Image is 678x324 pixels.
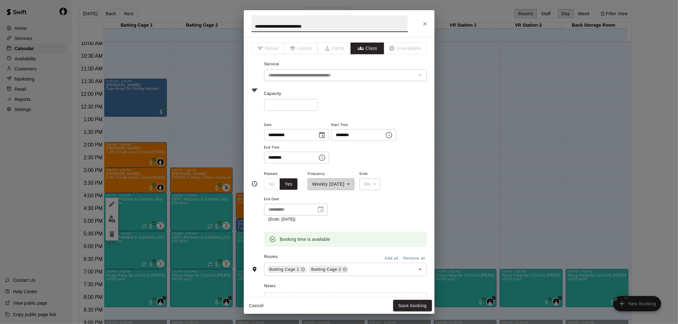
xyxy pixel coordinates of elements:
span: Start Time [331,121,396,129]
svg: Timing [251,181,258,187]
button: Class [351,43,384,54]
button: Save booking [393,300,432,312]
button: Cancel [246,300,267,312]
p: (Ends: [DATE]) [269,216,323,223]
button: Insert Code [381,294,392,306]
button: Close [419,18,431,30]
div: Batting Cage 1 [267,266,307,273]
div: Batting Cage 2 [309,266,349,273]
button: Format Bold [335,294,346,306]
button: Insert Link [392,294,403,306]
span: Notes [264,281,427,291]
span: The type of an existing booking cannot be changed [384,43,427,54]
button: Choose date, selected date is Aug 21, 2025 [316,129,328,142]
button: Remove all [402,254,427,263]
button: Undo [266,294,277,306]
span: The type of an existing booking cannot be changed [318,43,351,54]
span: Capacity [264,91,282,96]
span: Ends [360,170,380,178]
div: outlined button group [264,178,298,190]
span: Repeats [264,170,303,178]
span: End Date [264,195,328,204]
span: End Time [264,143,329,152]
button: Formatting Options [291,294,332,306]
span: Batting Cage 1 [267,266,302,273]
span: Normal [302,297,325,303]
span: Batting Cage 2 [309,266,344,273]
svg: Rooms [251,266,258,273]
span: Service [264,62,279,66]
button: Yes [280,178,298,190]
svg: Service [251,87,258,93]
div: The service of an existing booking cannot be changed [264,69,427,81]
span: Rooms [264,255,278,259]
button: Format Underline [358,294,369,306]
button: Choose time, selected time is 4:00 PM [383,129,395,142]
div: On [360,178,380,190]
span: Date [264,121,329,129]
button: Add all [381,254,402,263]
button: Redo [277,294,288,306]
button: Format Strikethrough [369,294,380,306]
div: Booking time is available [280,234,330,245]
span: The type of an existing booking cannot be changed [251,43,285,54]
button: Open [416,265,425,274]
span: The type of an existing booking cannot be changed [284,43,318,54]
button: Choose time, selected time is 5:30 PM [316,151,328,164]
button: Left Align [407,294,417,306]
span: Frequency [308,170,354,178]
button: Format Italics [346,294,357,306]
